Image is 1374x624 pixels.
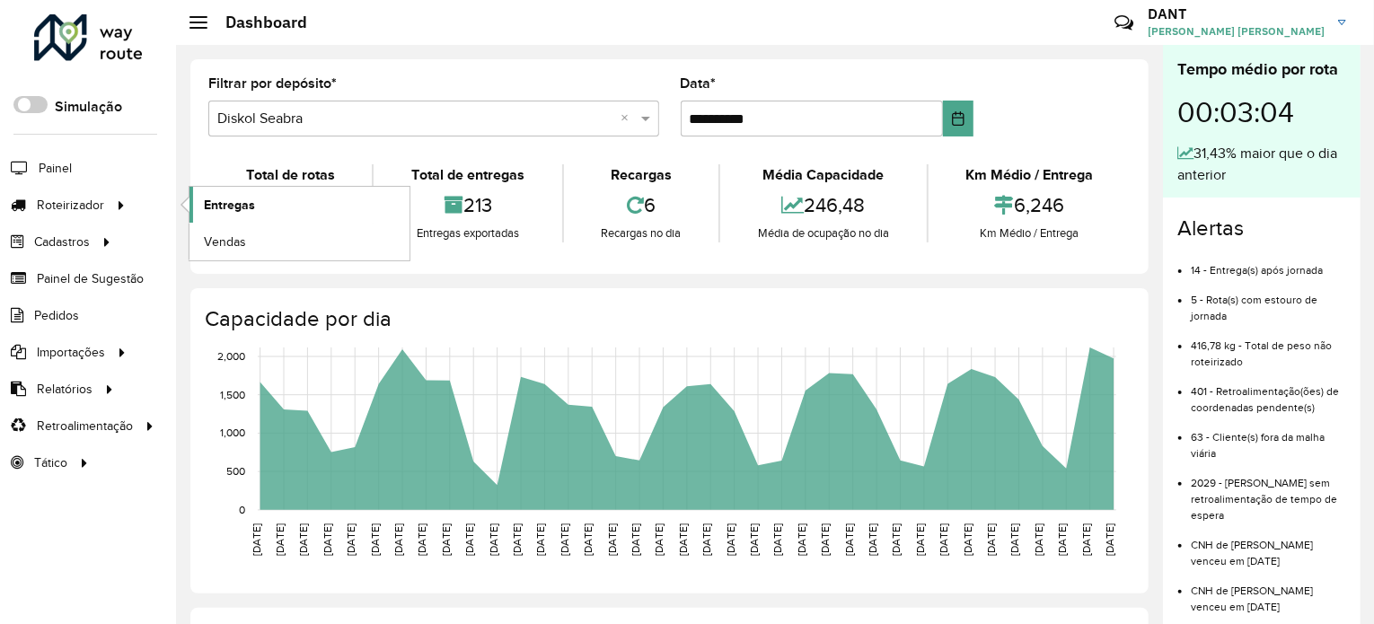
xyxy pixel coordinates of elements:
[34,233,90,251] span: Cadastros
[535,523,547,556] text: [DATE]
[1057,523,1069,556] text: [DATE]
[39,159,72,178] span: Painel
[37,196,104,215] span: Roteirizador
[1033,523,1044,556] text: [DATE]
[568,186,714,224] div: 6
[1105,4,1143,42] a: Contato Rápido
[1148,23,1325,40] span: [PERSON_NAME] [PERSON_NAME]
[630,523,641,556] text: [DATE]
[511,523,523,556] text: [DATE]
[796,523,807,556] text: [DATE]
[700,523,712,556] text: [DATE]
[378,186,557,224] div: 213
[568,224,714,242] div: Recargas no dia
[213,164,367,186] div: Total de rotas
[606,523,618,556] text: [DATE]
[725,186,921,224] div: 246,48
[226,465,245,477] text: 500
[559,523,570,556] text: [DATE]
[321,523,333,556] text: [DATE]
[34,453,67,472] span: Tático
[1177,215,1346,242] h4: Alertas
[37,269,144,288] span: Painel de Sugestão
[369,523,381,556] text: [DATE]
[217,350,245,362] text: 2,000
[208,73,337,94] label: Filtrar por depósito
[621,108,637,129] span: Clear all
[488,523,499,556] text: [DATE]
[297,523,309,556] text: [DATE]
[1191,416,1346,461] li: 63 - Cliente(s) fora da malha viária
[34,306,79,325] span: Pedidos
[891,523,903,556] text: [DATE]
[568,164,714,186] div: Recargas
[985,523,997,556] text: [DATE]
[1191,461,1346,523] li: 2029 - [PERSON_NAME] sem retroalimentação de tempo de espera
[204,233,246,251] span: Vendas
[725,224,921,242] div: Média de ocupação no dia
[772,523,784,556] text: [DATE]
[748,523,760,556] text: [DATE]
[725,523,736,556] text: [DATE]
[37,417,133,435] span: Retroalimentação
[239,504,245,515] text: 0
[1191,249,1346,278] li: 14 - Entrega(s) após jornada
[582,523,594,556] text: [DATE]
[1191,523,1346,569] li: CNH de [PERSON_NAME] venceu em [DATE]
[933,164,1126,186] div: Km Médio / Entrega
[933,224,1126,242] div: Km Médio / Entrega
[220,427,245,439] text: 1,000
[220,389,245,400] text: 1,500
[1177,82,1346,143] div: 00:03:04
[938,523,949,556] text: [DATE]
[1191,278,1346,324] li: 5 - Rota(s) com estouro de jornada
[378,164,557,186] div: Total de entregas
[677,523,689,556] text: [DATE]
[867,523,878,556] text: [DATE]
[1191,324,1346,370] li: 416,78 kg - Total de peso não roteirizado
[189,187,410,223] a: Entregas
[207,13,307,32] h2: Dashboard
[725,164,921,186] div: Média Capacidade
[205,306,1131,332] h4: Capacidade por dia
[962,523,973,556] text: [DATE]
[1177,57,1346,82] div: Tempo médio por rota
[392,523,404,556] text: [DATE]
[345,523,357,556] text: [DATE]
[378,224,557,242] div: Entregas exportadas
[1080,523,1092,556] text: [DATE]
[943,101,973,136] button: Choose Date
[55,96,122,118] label: Simulação
[819,523,831,556] text: [DATE]
[843,523,855,556] text: [DATE]
[463,523,475,556] text: [DATE]
[417,523,428,556] text: [DATE]
[681,73,717,94] label: Data
[914,523,926,556] text: [DATE]
[1177,143,1346,186] div: 31,43% maior que o dia anterior
[1191,569,1346,615] li: CNH de [PERSON_NAME] venceu em [DATE]
[440,523,452,556] text: [DATE]
[1191,370,1346,416] li: 401 - Retroalimentação(ões) de coordenadas pendente(s)
[1148,5,1325,22] h3: DANT
[204,196,255,215] span: Entregas
[1009,523,1021,556] text: [DATE]
[189,224,410,259] a: Vendas
[37,380,92,399] span: Relatórios
[1104,523,1115,556] text: [DATE]
[654,523,665,556] text: [DATE]
[251,523,262,556] text: [DATE]
[37,343,105,362] span: Importações
[274,523,286,556] text: [DATE]
[933,186,1126,224] div: 6,246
